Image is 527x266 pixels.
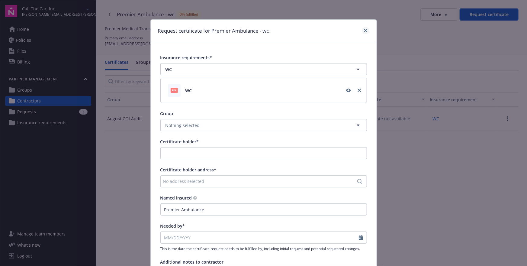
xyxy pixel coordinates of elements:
[163,178,358,184] div: No address selected
[161,232,359,243] input: MM/DD/YYYY
[160,111,173,116] span: Group
[160,259,224,265] span: Additional notes to contractor
[355,86,364,95] a: Remove
[362,27,369,34] a: close
[359,235,363,240] svg: Calendar
[160,175,367,187] button: No address selected
[160,63,367,75] button: WC
[158,27,269,35] h1: Request certificate for Premier Ambulance - wc
[357,179,362,184] svg: Search
[160,55,212,60] span: Insurance requirements*
[160,167,217,173] span: Certificate holder address*
[171,88,178,92] span: pdf
[344,86,353,95] a: View
[160,246,367,251] span: This is the date the certificate request needs to be fulfilled by, including initial request and ...
[160,223,185,229] span: Needed by*
[160,139,199,144] span: Certificate holder*
[165,122,200,128] span: Nothing selected
[160,119,367,131] button: Nothing selected
[185,87,192,94] span: WC
[165,66,336,73] span: WC
[160,195,192,201] span: Named insured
